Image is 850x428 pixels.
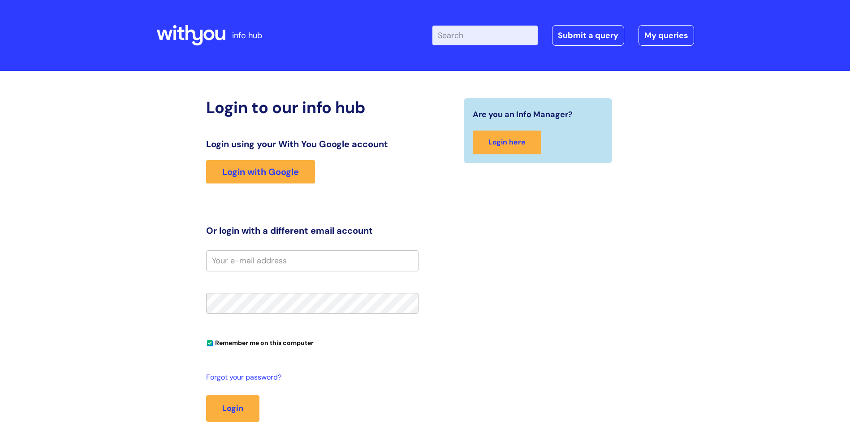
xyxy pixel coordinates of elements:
[206,98,419,117] h2: Login to our info hub
[206,371,414,384] a: Forgot your password?
[473,131,541,154] a: Login here
[207,341,213,346] input: Remember me on this computer
[232,28,262,43] p: info hub
[639,25,694,46] a: My queries
[206,395,259,421] button: Login
[206,335,419,349] div: You can uncheck this option if you're logging in from a shared device
[473,107,573,122] span: Are you an Info Manager?
[206,337,314,347] label: Remember me on this computer
[206,160,315,183] a: Login with Google
[552,25,624,46] a: Submit a query
[206,225,419,236] h3: Or login with a different email account
[432,26,538,45] input: Search
[206,139,419,149] h3: Login using your With You Google account
[206,250,419,271] input: Your e-mail address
